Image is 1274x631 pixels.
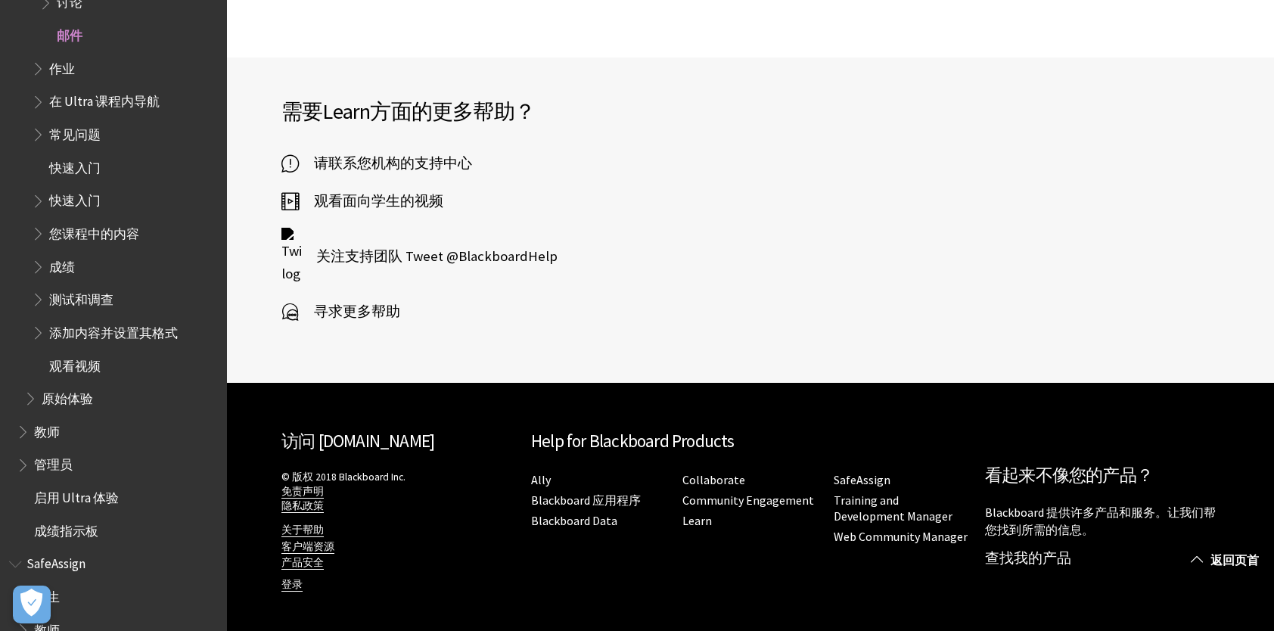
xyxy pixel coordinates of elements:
span: SafeAssign [26,552,85,572]
p: Blackboard 提供许多产品和服务。让我们帮您找到所需的信息。 [985,504,1220,538]
a: 访问 [DOMAIN_NAME] [281,430,434,452]
h2: 需要 方面的更多帮助？ [281,95,750,127]
span: 关注支持团队 Tweet @BlackboardHelp [301,245,558,268]
a: Blackboard Data [531,513,617,529]
span: 快速入门 [49,188,101,209]
span: 测试和调查 [49,287,113,307]
span: 常见问题 [49,122,101,142]
a: Community Engagement [682,493,814,508]
a: 隐私政策 [281,499,324,513]
span: 教师 [34,419,60,440]
a: 寻求更多帮助 [281,300,400,323]
a: SafeAssign [834,472,890,488]
h2: Help for Blackboard Products [531,428,970,455]
span: 快速入门 [49,155,101,176]
a: Training and Development Manager [834,493,952,524]
span: 您课程中的内容 [49,221,139,241]
a: Blackboard 应用程序 [531,493,641,508]
a: 关于帮助 [281,524,324,537]
a: 请联系您机构的支持中心 [281,152,472,175]
span: 寻求更多帮助 [299,300,400,323]
a: 返回页首 [1179,546,1274,574]
span: 请联系您机构的支持中心 [299,152,472,175]
span: 在 Ultra 课程内导航 [49,89,160,110]
span: 观看视频 [49,353,101,374]
img: Twitter logo [281,228,301,285]
h2: 看起来不像您的产品？ [985,462,1220,489]
a: Ally [531,472,551,488]
span: 学生 [34,584,60,605]
span: 作业 [49,56,75,76]
span: 启用 Ultra 体验 [34,485,119,505]
a: 产品安全 [281,556,324,570]
a: 查找我的产品 [985,549,1071,567]
span: 添加内容并设置其格式 [49,320,178,340]
span: 邮件 [57,23,82,43]
span: 原始体验 [42,386,93,406]
button: Open Preferences [13,586,51,623]
a: 登录 [281,578,303,592]
span: 管理员 [34,452,73,473]
span: 成绩 [49,254,75,275]
span: 成绩指示板 [34,518,98,539]
span: Learn [322,98,370,125]
p: © 版权 2018 Blackboard Inc. [281,470,516,513]
a: 客户端资源 [281,540,334,554]
a: Twitter logo 关注支持团队 Tweet @BlackboardHelp [281,228,558,285]
a: Web Community Manager [834,529,968,545]
span: 观看面向学生的视频 [299,190,443,213]
a: Collaborate [682,472,745,488]
a: 观看面向学生的视频 [281,190,443,213]
a: 免责声明 [281,485,324,499]
a: Learn [682,513,712,529]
